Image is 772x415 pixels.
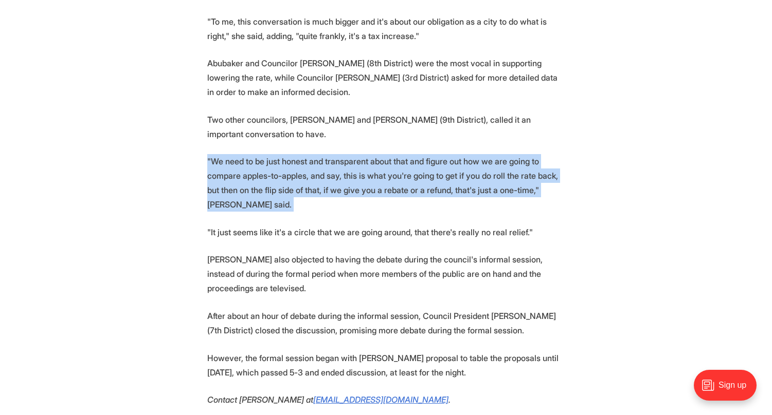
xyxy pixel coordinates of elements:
p: Abubaker and Councilor [PERSON_NAME] (8th District) were the most vocal in supporting lowering th... [207,56,565,99]
em: Contact [PERSON_NAME] at [207,394,313,405]
p: "To me, this conversation is much bigger and it's about our obligation as a city to do what is ri... [207,14,565,43]
p: "We need to be just honest and transparent about that and figure out how we are going to compare ... [207,154,565,212]
p: "It just seems like it's a circle that we are going around, that there's really no real relief." [207,225,565,239]
p: [PERSON_NAME] also objected to having the debate during the council's informal session, instead o... [207,252,565,295]
iframe: portal-trigger [685,365,772,415]
p: After about an hour of debate during the informal session, Council President [PERSON_NAME] (7th D... [207,309,565,337]
em: . [448,394,451,405]
p: Two other councilors, [PERSON_NAME] and [PERSON_NAME] (9th District), called it an important conv... [207,112,565,141]
p: However, the formal session began with [PERSON_NAME] proposal to table the proposals until [DATE]... [207,351,565,380]
a: [EMAIL_ADDRESS][DOMAIN_NAME] [313,394,448,405]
